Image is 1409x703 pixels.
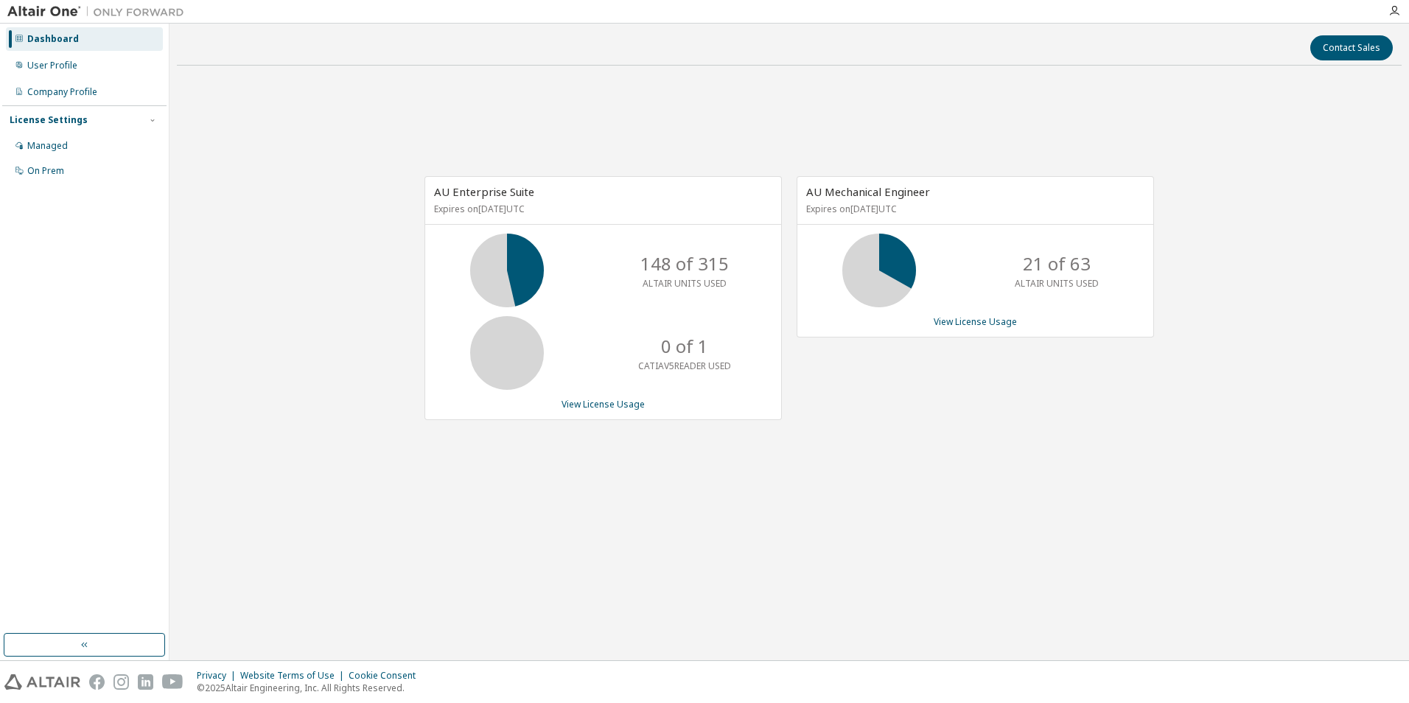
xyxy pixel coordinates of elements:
[27,33,79,45] div: Dashboard
[1023,251,1091,276] p: 21 of 63
[240,670,349,682] div: Website Terms of Use
[434,184,534,199] span: AU Enterprise Suite
[27,165,64,177] div: On Prem
[27,60,77,71] div: User Profile
[562,398,645,410] a: View License Usage
[7,4,192,19] img: Altair One
[10,114,88,126] div: License Settings
[638,360,731,372] p: CATIAV5READER USED
[27,140,68,152] div: Managed
[113,674,129,690] img: instagram.svg
[1310,35,1393,60] button: Contact Sales
[138,674,153,690] img: linkedin.svg
[349,670,424,682] div: Cookie Consent
[27,86,97,98] div: Company Profile
[806,203,1141,215] p: Expires on [DATE] UTC
[934,315,1017,328] a: View License Usage
[661,334,708,359] p: 0 of 1
[162,674,183,690] img: youtube.svg
[806,184,930,199] span: AU Mechanical Engineer
[643,277,727,290] p: ALTAIR UNITS USED
[640,251,729,276] p: 148 of 315
[1015,277,1099,290] p: ALTAIR UNITS USED
[89,674,105,690] img: facebook.svg
[434,203,769,215] p: Expires on [DATE] UTC
[197,682,424,694] p: © 2025 Altair Engineering, Inc. All Rights Reserved.
[197,670,240,682] div: Privacy
[4,674,80,690] img: altair_logo.svg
